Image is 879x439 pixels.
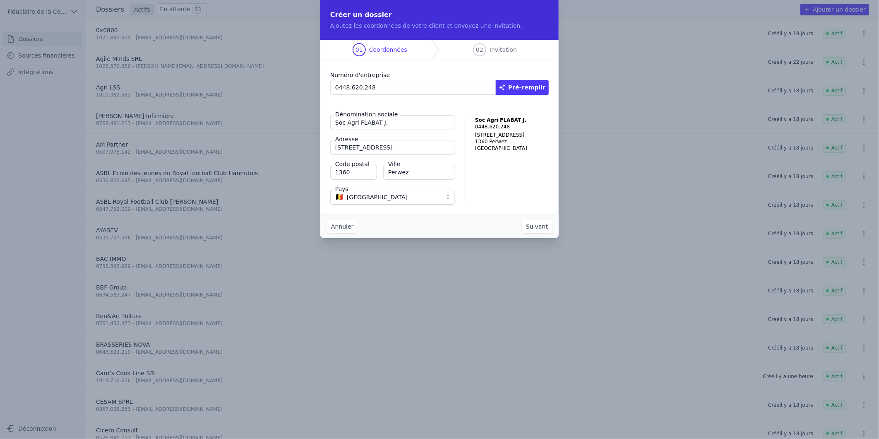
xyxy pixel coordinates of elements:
[330,190,455,205] button: 🇧🇪 [GEOGRAPHIC_DATA]
[334,135,360,143] label: Adresse
[347,192,408,202] span: [GEOGRAPHIC_DATA]
[334,110,400,118] label: Dénomination sociale
[475,123,549,130] p: 0448.620.248
[522,220,552,233] button: Suivant
[387,160,402,168] label: Ville
[327,220,358,233] button: Annuler
[335,195,343,200] span: 🇧🇪
[496,80,549,95] button: Pré-remplir
[320,40,559,60] nav: Progress
[334,160,371,168] label: Code postal
[475,132,549,138] p: [STREET_ADDRESS]
[330,10,549,20] h2: Créer un dossier
[369,46,407,54] span: Coordonnées
[490,46,517,54] span: Invitation
[475,138,549,145] p: 1360 Perwez
[476,46,483,54] span: 02
[330,22,549,30] p: Ajoutez les coordonnées de votre client et envoyez une invitation.
[334,185,350,193] label: Pays
[475,145,549,152] p: [GEOGRAPHIC_DATA]
[475,117,549,123] p: Soc Agri FLABAT J.
[355,46,363,54] span: 01
[330,70,549,80] label: Numéro d'entreprise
